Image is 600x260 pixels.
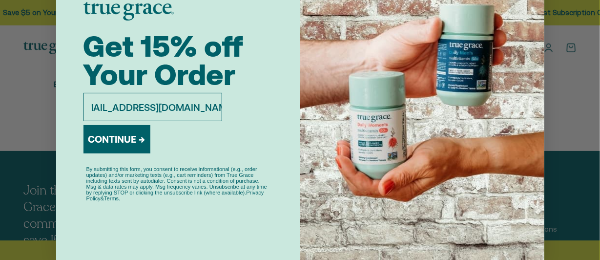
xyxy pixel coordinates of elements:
a: Privacy Policy [86,190,264,201]
img: logo placeholder [83,2,174,21]
span: Get 15% off Your Order [83,29,244,91]
p: By submitting this form, you consent to receive informational (e.g., order updates) and/or market... [86,166,270,201]
input: EMAIL [83,93,222,121]
a: Terms [104,195,119,201]
button: CONTINUE → [83,125,150,153]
